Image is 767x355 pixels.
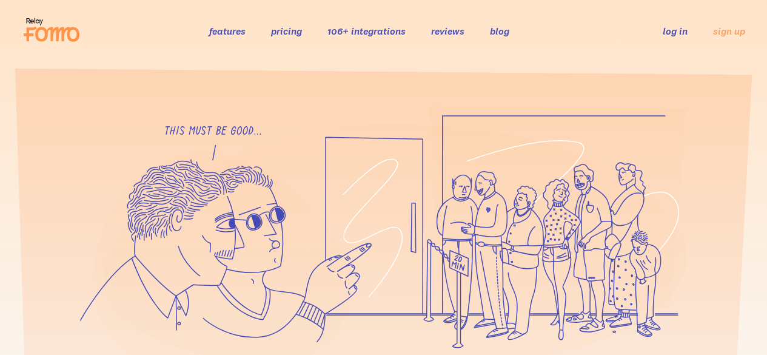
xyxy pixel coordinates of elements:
[490,25,509,37] a: blog
[663,25,688,37] a: log in
[271,25,302,37] a: pricing
[209,25,246,37] a: features
[713,25,745,38] a: sign up
[327,25,406,37] a: 106+ integrations
[431,25,464,37] a: reviews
